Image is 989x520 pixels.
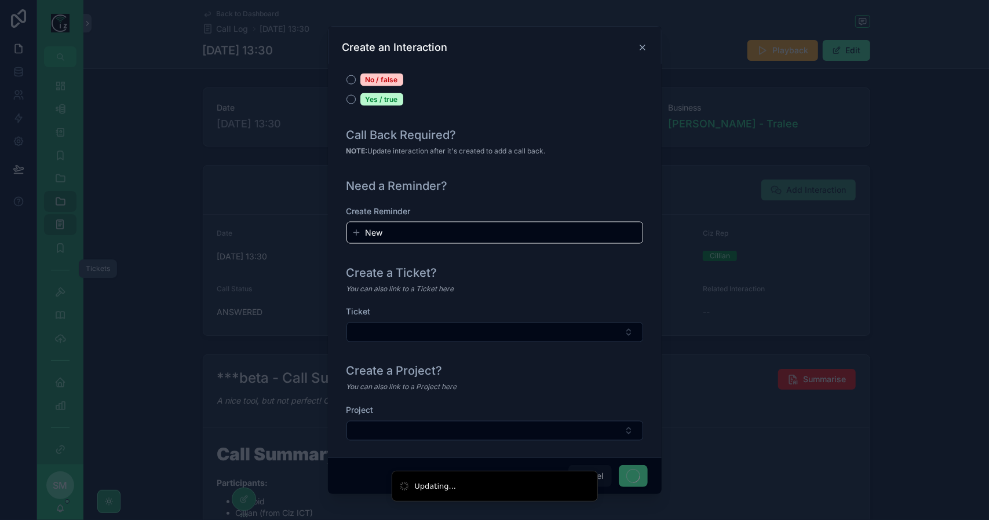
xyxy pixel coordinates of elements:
h1: Create a Project? [346,363,443,379]
em: You can also link to a Ticket here [346,284,454,294]
div: No / false [360,74,403,86]
strong: NOTE: [346,147,368,155]
div: Yes / true [360,93,403,106]
span: Project [346,405,374,415]
button: Select Button [346,323,643,342]
span: Update interaction after it's created to add a call back. [346,147,546,156]
span: New [366,227,383,239]
button: New [352,227,638,239]
span: Ticket [346,307,371,317]
h1: Create a Ticket? [346,265,437,281]
button: Select Button [346,421,643,441]
h1: Need a Reminder? [346,178,448,194]
h3: Create an Interaction [342,41,448,54]
em: You can also link to a Project here [346,383,457,392]
div: Updating... [415,481,457,492]
h1: Call Back Required? [346,127,457,143]
span: Create Reminder [346,206,411,216]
